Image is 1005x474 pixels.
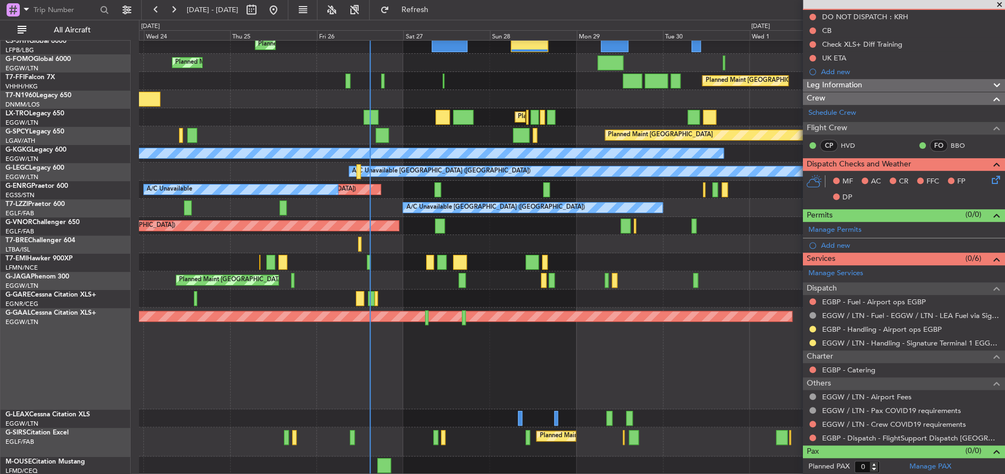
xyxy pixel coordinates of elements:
[5,292,31,298] span: G-GARE
[5,129,64,135] a: G-SPCYLegacy 650
[539,428,712,444] div: Planned Maint [GEOGRAPHIC_DATA] ([GEOGRAPHIC_DATA])
[5,274,31,280] span: G-JAGA
[751,22,770,31] div: [DATE]
[5,64,38,73] a: EGGW/LTN
[5,137,35,145] a: LGAV/ATH
[822,26,831,35] div: CB
[5,119,38,127] a: EGGW/LTN
[808,225,862,236] a: Manage Permits
[807,92,825,105] span: Crew
[5,92,71,99] a: T7-N1960Legacy 650
[5,300,38,308] a: EGNR/CEG
[750,30,836,40] div: Wed 1
[821,241,1000,250] div: Add new
[822,311,1000,320] a: EGGW / LTN - Fuel - EGGW / LTN - LEA Fuel via Signature in EGGW
[808,108,856,119] a: Schedule Crew
[317,30,404,40] div: Fri 26
[822,365,875,375] a: EGBP - Catering
[5,147,31,153] span: G-KGKG
[5,459,85,465] a: M-OUSECitation Mustang
[5,165,64,171] a: G-LEGCLegacy 600
[807,158,911,171] span: Dispatch Checks and Weather
[144,30,231,40] div: Wed 24
[5,430,69,436] a: G-SIRSCitation Excel
[807,350,833,363] span: Charter
[808,461,850,472] label: Planned PAX
[926,176,939,187] span: FFC
[5,310,96,316] a: G-GAALCessna Citation XLS+
[5,282,38,290] a: EGGW/LTN
[5,110,29,117] span: LX-TRO
[807,122,847,135] span: Flight Crew
[5,219,80,226] a: G-VNORChallenger 650
[5,264,38,272] a: LFMN/NCE
[5,219,32,226] span: G-VNOR
[705,73,878,89] div: Planned Maint [GEOGRAPHIC_DATA] ([GEOGRAPHIC_DATA])
[822,392,912,401] a: EGGW / LTN - Airport Fees
[821,67,1000,76] div: Add new
[965,445,981,456] span: (0/0)
[5,110,64,117] a: LX-TROLegacy 650
[842,192,852,203] span: DP
[141,22,160,31] div: [DATE]
[663,30,750,40] div: Tue 30
[807,209,833,222] span: Permits
[899,176,908,187] span: CR
[5,430,26,436] span: G-SIRS
[807,79,862,92] span: Leg Information
[5,227,34,236] a: EGLF/FAB
[5,183,68,189] a: G-ENRGPraetor 600
[5,74,25,81] span: T7-FFI
[5,74,55,81] a: T7-FFIFalcon 7X
[807,445,819,458] span: Pax
[490,30,577,40] div: Sun 28
[822,297,926,306] a: EGBP - Fuel - Airport ops EGBP
[5,165,29,171] span: G-LEGC
[577,30,663,40] div: Mon 29
[29,26,116,34] span: All Aircraft
[822,12,908,21] div: DO NOT DISPATCH : KRH
[822,338,1000,348] a: EGGW / LTN - Handling - Signature Terminal 1 EGGW / LTN
[5,209,34,218] a: EGLF/FAB
[822,325,942,334] a: EGBP - Handling - Airport ops EGBP
[5,191,35,199] a: EGSS/STN
[822,406,961,415] a: EGGW / LTN - Pax COVID19 requirements
[403,30,490,40] div: Sat 27
[5,237,28,244] span: T7-BRE
[5,411,90,418] a: G-LEAXCessna Citation XLS
[930,140,948,152] div: FO
[5,56,33,63] span: G-FOMO
[406,199,584,216] div: A/C Unavailable [GEOGRAPHIC_DATA] ([GEOGRAPHIC_DATA])
[5,255,72,262] a: T7-EMIHawker 900XP
[5,255,27,262] span: T7-EMI
[5,155,38,163] a: EGGW/LTN
[175,54,348,71] div: Planned Maint [GEOGRAPHIC_DATA] ([GEOGRAPHIC_DATA])
[5,459,32,465] span: M-OUSE
[5,310,31,316] span: G-GAAL
[5,101,40,109] a: DNMM/LOS
[5,420,38,428] a: EGGW/LTN
[5,147,66,153] a: G-KGKGLegacy 600
[5,46,34,54] a: LFPB/LBG
[5,56,71,63] a: G-FOMOGlobal 6000
[5,129,29,135] span: G-SPCY
[518,109,691,125] div: Planned Maint [GEOGRAPHIC_DATA] ([GEOGRAPHIC_DATA])
[608,127,713,143] div: Planned Maint [GEOGRAPHIC_DATA]
[909,461,951,472] a: Manage PAX
[822,53,846,63] div: UK ETA
[5,292,96,298] a: G-GARECessna Citation XLS+
[951,141,975,150] a: BBO
[5,201,28,208] span: T7-LZZI
[807,282,837,295] span: Dispatch
[822,40,902,49] div: Check XLS+ Diff Training
[5,82,38,91] a: VHHH/HKG
[807,377,831,390] span: Others
[33,2,97,18] input: Trip Number
[957,176,965,187] span: FP
[5,237,75,244] a: T7-BREChallenger 604
[5,38,29,44] span: CS-JHH
[965,253,981,264] span: (0/6)
[5,92,36,99] span: T7-N1960
[808,268,863,279] a: Manage Services
[230,30,317,40] div: Thu 25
